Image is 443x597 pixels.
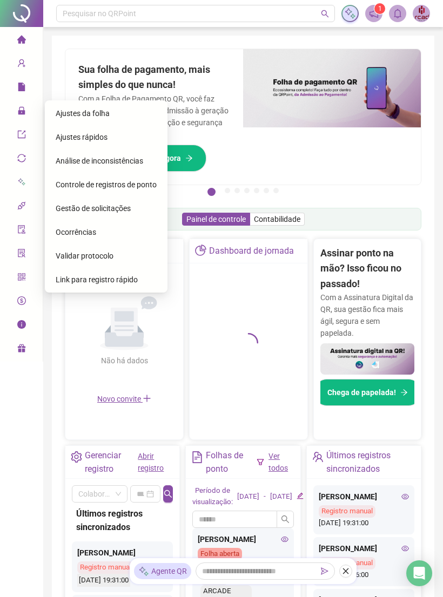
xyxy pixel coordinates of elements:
[17,339,26,361] span: gift
[254,188,259,193] button: 5
[320,246,414,291] h2: Assinar ponto na mão? Isso ficou no passado!
[17,244,26,266] span: solution
[17,54,26,76] span: user-add
[319,557,375,569] div: Registro manual
[281,535,288,543] span: eye
[413,5,429,22] img: 12371
[143,394,151,403] span: plus
[225,188,230,193] button: 2
[320,343,414,375] img: banner%2F02c71560-61a6-44d4-94b9-c8ab97240462.png
[321,567,328,575] span: send
[56,275,138,284] span: Link para registro rápido
[244,188,250,193] button: 4
[369,9,379,18] span: notification
[406,560,432,586] div: Open Intercom Messenger
[17,291,26,313] span: dollar
[234,188,240,193] button: 3
[78,93,230,140] p: Com a Folha de Pagamento QR, você faz tudo em um só lugar: da admissão à geração da folha. Agilid...
[17,125,26,147] span: export
[319,491,409,503] div: [PERSON_NAME]
[401,545,409,552] span: eye
[17,101,26,123] span: lock
[17,315,26,337] span: info-circle
[400,389,408,396] span: arrow-right
[134,563,191,579] div: Agente QR
[97,395,151,403] span: Novo convite
[56,133,108,141] span: Ajustes rápidos
[17,149,26,171] span: sync
[237,491,259,503] div: [DATE]
[17,196,26,218] span: api
[186,215,246,223] span: Painel de controle
[76,507,169,534] div: Últimos registros sincronizados
[138,566,149,577] img: sparkle-icon.fc2bf0ac1784a2077858766a79e2daf3.svg
[269,452,288,472] a: Ver todos
[56,157,143,165] span: Análise de inconsistências
[264,188,269,193] button: 6
[76,355,172,367] div: Não há dados
[206,449,257,476] div: Folhas de ponto
[56,204,131,213] span: Gestão de solicitações
[192,485,233,508] div: Período de visualização:
[17,78,26,99] span: file
[401,493,409,500] span: eye
[281,515,290,524] span: search
[17,268,26,289] span: qrcode
[71,451,82,463] span: setting
[393,9,402,18] span: bell
[326,449,415,476] div: Últimos registros sincronizados
[138,452,164,472] a: Abrir registro
[342,567,350,575] span: close
[77,547,167,559] div: [PERSON_NAME]
[239,333,258,352] span: loading
[185,154,193,162] span: arrow-right
[17,30,26,52] span: home
[243,49,421,127] img: banner%2F8d14a306-6205-4263-8e5b-06e9a85ad873.png
[78,62,230,93] h2: Sua folha de pagamento, mais simples do que nunca!
[312,451,324,463] span: team
[270,491,292,503] div: [DATE]
[198,548,242,560] div: Folha aberta
[327,386,396,398] span: Chega de papelada!
[207,188,216,196] button: 1
[344,8,356,19] img: sparkle-icon.fc2bf0ac1784a2077858766a79e2daf3.svg
[198,533,288,545] div: [PERSON_NAME]
[257,458,264,466] span: filter
[320,291,414,339] p: Com a Assinatura Digital da QR, sua gestão fica mais ágil, segura e sem papelada.
[297,492,304,499] span: edit
[319,505,375,518] div: Registro manual
[264,491,266,503] div: -
[321,10,329,18] span: search
[378,5,382,12] span: 1
[191,451,203,463] span: file-text
[164,490,172,498] span: search
[17,220,26,242] span: audit
[319,557,409,581] div: [DATE] 09:56:00
[254,215,300,223] span: Contabilidade
[56,228,96,236] span: Ocorrências
[273,188,279,193] button: 7
[319,505,409,529] div: [DATE] 19:31:00
[56,252,113,260] span: Validar protocolo
[195,245,206,256] span: pie-chart
[77,561,134,574] div: Registro manual
[314,379,421,406] button: Chega de papelada!
[85,449,138,476] div: Gerenciar registro
[374,3,385,14] sup: 1
[77,574,130,587] div: [DATE] 19:31:00
[319,542,409,554] div: [PERSON_NAME]
[56,180,157,189] span: Controle de registros de ponto
[56,109,110,118] span: Ajustes da folha
[209,242,294,260] div: Dashboard de jornada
